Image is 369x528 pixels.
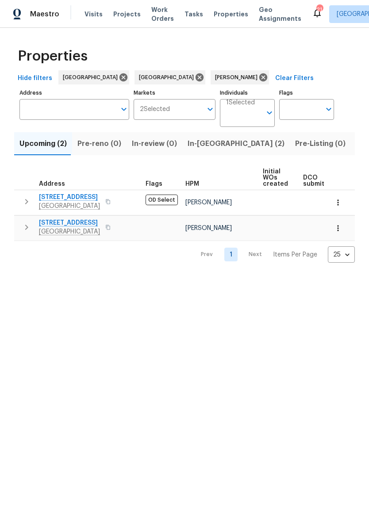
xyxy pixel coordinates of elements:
[316,5,323,14] div: 21
[220,90,275,96] label: Individuals
[184,11,203,17] span: Tasks
[14,70,56,87] button: Hide filters
[146,181,162,187] span: Flags
[259,5,301,23] span: Geo Assignments
[113,10,141,19] span: Projects
[132,138,177,150] span: In-review (0)
[19,138,67,150] span: Upcoming (2)
[118,103,130,115] button: Open
[204,103,216,115] button: Open
[77,138,121,150] span: Pre-reno (0)
[146,195,178,205] span: OD Select
[58,70,129,84] div: [GEOGRAPHIC_DATA]
[18,52,88,61] span: Properties
[134,90,216,96] label: Markets
[211,70,269,84] div: [PERSON_NAME]
[224,248,238,261] a: Goto page 1
[151,5,174,23] span: Work Orders
[140,106,170,113] span: 2 Selected
[30,10,59,19] span: Maestro
[192,246,355,263] nav: Pagination Navigation
[139,73,197,82] span: [GEOGRAPHIC_DATA]
[185,225,232,231] span: [PERSON_NAME]
[19,90,129,96] label: Address
[214,10,248,19] span: Properties
[295,138,346,150] span: Pre-Listing (0)
[273,250,317,259] p: Items Per Page
[85,10,103,19] span: Visits
[185,199,232,206] span: [PERSON_NAME]
[18,73,52,84] span: Hide filters
[279,90,334,96] label: Flags
[135,70,205,84] div: [GEOGRAPHIC_DATA]
[215,73,261,82] span: [PERSON_NAME]
[275,73,314,84] span: Clear Filters
[263,107,276,119] button: Open
[185,181,199,187] span: HPM
[226,99,255,107] span: 1 Selected
[323,103,335,115] button: Open
[188,138,284,150] span: In-[GEOGRAPHIC_DATA] (2)
[303,175,335,187] span: DCO submitted
[263,168,288,187] span: Initial WOs created
[272,70,317,87] button: Clear Filters
[63,73,121,82] span: [GEOGRAPHIC_DATA]
[328,243,355,266] div: 25
[39,181,65,187] span: Address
